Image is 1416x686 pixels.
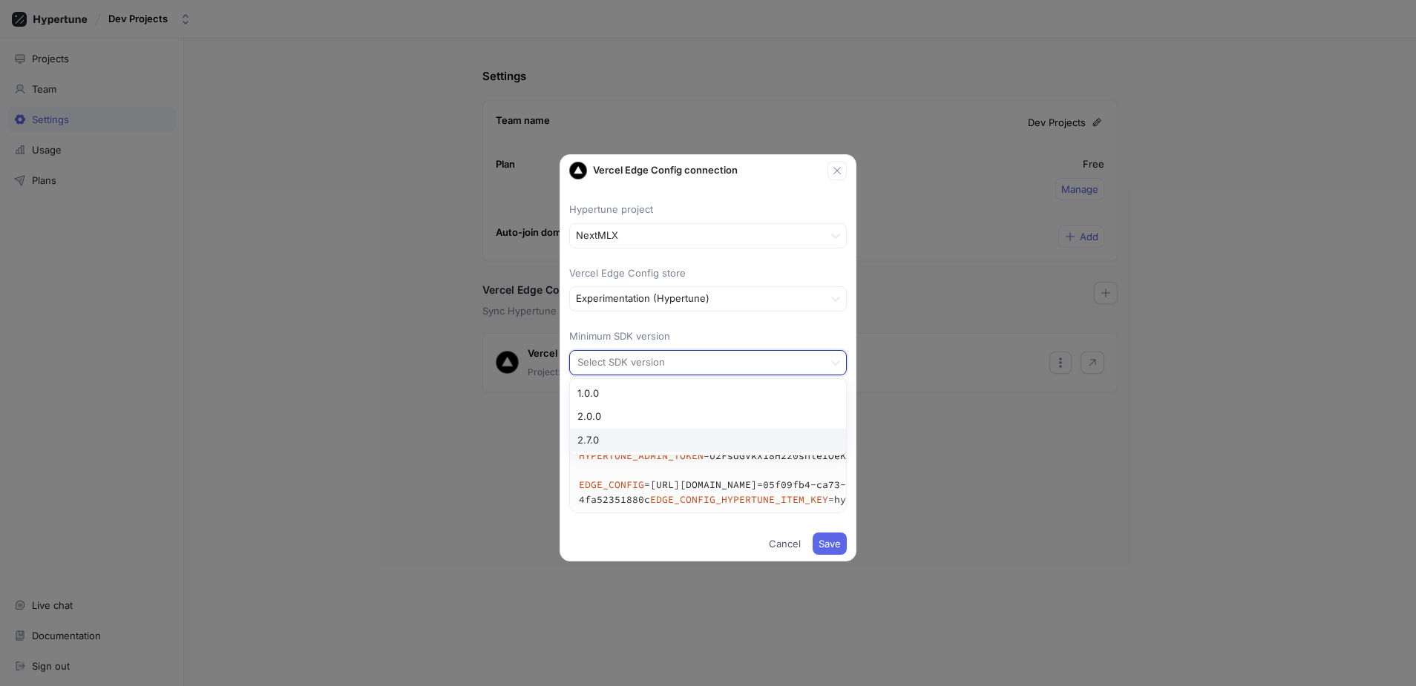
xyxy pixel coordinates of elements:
[763,532,807,555] button: Cancel
[593,163,738,178] p: Vercel Edge Config connection
[819,539,841,548] span: Save
[569,202,847,217] p: Hypertune project
[813,532,847,555] button: Save
[570,405,846,429] div: 2.0.0
[570,382,846,406] div: 1.0.0
[569,329,847,344] p: Minimum SDK version
[769,539,801,548] span: Cancel
[569,266,847,281] p: Vercel Edge Config store
[570,429,846,452] div: 2.7.0
[570,414,1321,512] textarea: NEXT_PUBLIC_HYPERTUNE_TOKEN=U2FsdGVkX1/442BurfXKUVOjlb5yRtPjAK3MudX8pyk= HYPERTUNE_ADMIN_TOKEN=U2...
